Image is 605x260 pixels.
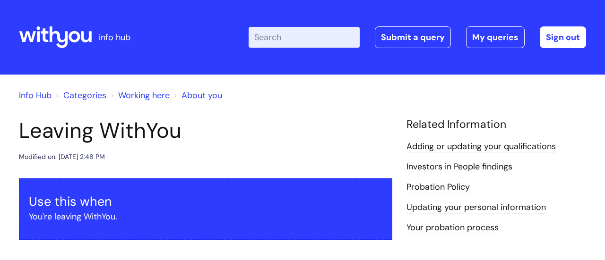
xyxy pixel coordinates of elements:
p: You're leaving WithYou. [29,209,382,224]
div: | - [249,26,586,48]
a: About you [181,90,222,101]
li: Working here [109,88,170,103]
a: Working here [118,90,170,101]
a: Updating your personal information [406,201,546,214]
a: Sign out [540,26,586,48]
li: About you [172,88,222,103]
a: Categories [63,90,106,101]
input: Search [249,27,360,48]
a: Submit a query [375,26,451,48]
p: info hub [99,30,130,45]
a: Info Hub [19,90,52,101]
a: Adding or updating your qualifications [406,141,556,153]
li: Solution home [54,88,106,103]
a: My queries [466,26,525,48]
a: Your probation process [406,222,499,234]
a: Probation Policy [406,181,470,193]
h3: Use this when [29,194,382,209]
a: Investors in People findings [406,161,512,173]
h1: Leaving WithYou [19,118,392,143]
h4: Related Information [406,118,586,131]
div: Modified on: [DATE] 2:48 PM [19,151,105,163]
